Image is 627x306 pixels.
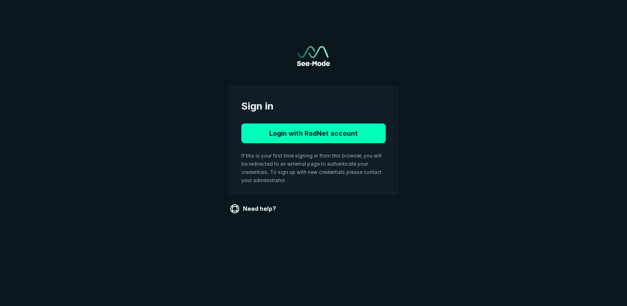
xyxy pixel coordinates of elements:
[241,123,386,143] button: Login with RadNet account
[228,202,279,215] a: Need help?
[241,99,386,114] span: Sign in
[241,153,382,183] span: If this is your first time signing in from this browser, you will be redirected to an external pa...
[297,46,330,66] a: Go to sign in
[297,46,330,66] img: See-Mode Logo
